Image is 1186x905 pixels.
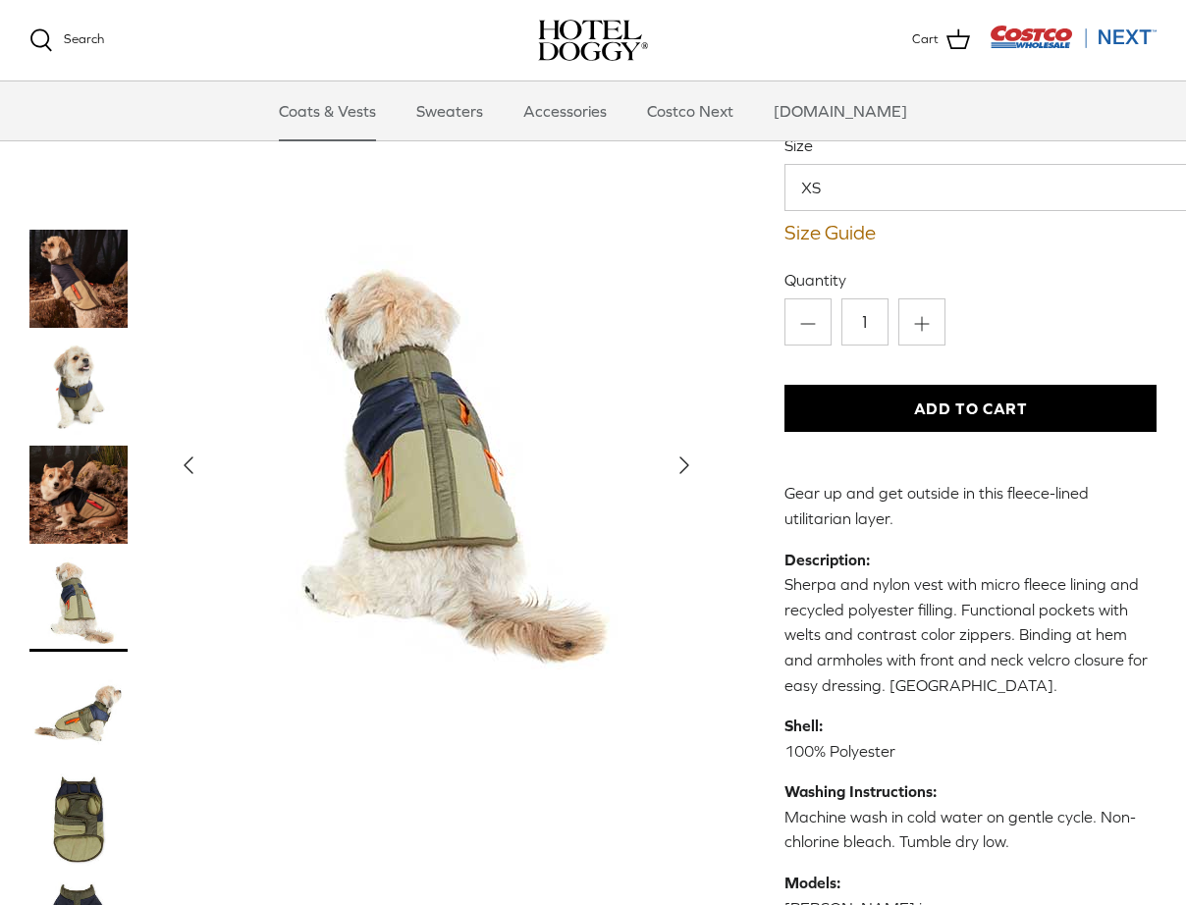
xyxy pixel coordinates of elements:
[990,25,1157,49] img: Costco Next
[784,717,823,734] strong: Shell:
[784,782,937,800] strong: Washing Instructions:
[29,446,128,544] a: Thumbnail Link
[538,20,648,61] img: hoteldoggycom
[784,714,1157,764] p: 100% Polyester
[629,81,751,140] a: Costco Next
[261,81,394,140] a: Coats & Vests
[167,230,706,701] a: Show Gallery
[29,230,128,328] img: tan dog wearing a blue & brown vest
[29,338,128,436] a: Thumbnail Link
[784,385,1157,432] button: Add to Cart
[784,134,1157,156] label: Size
[990,37,1157,52] a: Visit Costco Next
[29,230,128,328] a: Thumbnail Link
[785,177,860,198] span: XS
[29,662,128,760] a: Thumbnail Link
[784,269,1157,291] label: Quantity
[784,551,870,568] strong: Description:
[784,548,1157,699] p: Sherpa and nylon vest with micro fleece lining and recycled polyester filling. Functional pockets...
[784,481,1157,531] p: Gear up and get outside in this fleece-lined utilitarian layer.
[29,554,128,652] a: Thumbnail Link
[784,874,840,891] strong: Models:
[756,81,925,140] a: [DOMAIN_NAME]
[538,20,648,61] a: hoteldoggy.com hoteldoggycom
[29,28,104,52] a: Search
[912,29,939,50] span: Cart
[784,779,1157,855] p: Machine wash in cold water on gentle cycle. Non-chlorine bleach. Tumble dry low.
[912,27,970,53] a: Cart
[29,770,128,868] a: Thumbnail Link
[399,81,501,140] a: Sweaters
[841,298,889,346] input: Quantity
[167,444,210,487] button: Previous
[64,31,104,46] span: Search
[784,221,1157,244] a: Size Guide
[663,444,706,487] button: Next
[506,81,624,140] a: Accessories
